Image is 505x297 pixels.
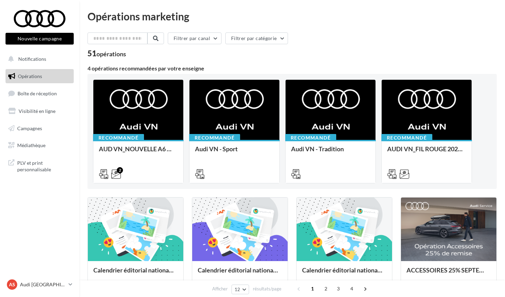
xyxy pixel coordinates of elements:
[17,125,42,131] span: Campagnes
[20,281,66,288] p: Audi [GEOGRAPHIC_DATA]
[93,267,178,280] div: Calendrier éditorial national : semaine du 15.09 au 21.09
[285,134,336,142] div: Recommandé
[18,73,42,79] span: Opérations
[17,142,45,148] span: Médiathèque
[212,286,228,292] span: Afficher
[18,56,46,62] span: Notifications
[406,267,491,280] div: ACCESSOIRES 25% SEPTEMBRE - AUDI SERVICE
[235,287,240,292] span: 12
[19,108,55,114] span: Visibilité en ligne
[302,267,387,280] div: Calendrier éditorial national : du 02.09 au 15.09
[9,281,15,288] span: AS
[18,90,57,96] span: Boîte de réception
[4,69,75,84] a: Opérations
[4,52,72,66] button: Notifications
[320,283,331,294] span: 2
[4,121,75,136] a: Campagnes
[231,285,249,294] button: 12
[225,32,288,44] button: Filtrer par catégorie
[307,283,318,294] span: 1
[189,134,240,142] div: Recommandé
[333,283,344,294] span: 3
[93,134,144,142] div: Recommandé
[387,145,466,159] div: AUDI VN_FIL ROUGE 2025 - A1, Q2, Q3, Q5 et Q4 e-tron
[87,50,126,57] div: 51
[346,283,357,294] span: 4
[198,267,282,280] div: Calendrier éditorial national : semaine du 08.09 au 14.09
[4,86,75,101] a: Boîte de réception
[6,33,74,45] button: Nouvelle campagne
[253,286,281,292] span: résultats/page
[4,138,75,153] a: Médiathèque
[4,104,75,118] a: Visibilité en ligne
[195,145,274,159] div: Audi VN - Sport
[99,145,178,159] div: AUD VN_NOUVELLE A6 e-tron
[291,145,370,159] div: Audi VN - Tradition
[381,134,432,142] div: Recommandé
[96,51,126,57] div: opérations
[117,167,123,173] div: 2
[168,32,221,44] button: Filtrer par canal
[6,278,74,291] a: AS Audi [GEOGRAPHIC_DATA]
[87,66,497,71] div: 4 opérations recommandées par votre enseigne
[87,11,497,21] div: Opérations marketing
[4,155,75,176] a: PLV et print personnalisable
[17,158,71,173] span: PLV et print personnalisable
